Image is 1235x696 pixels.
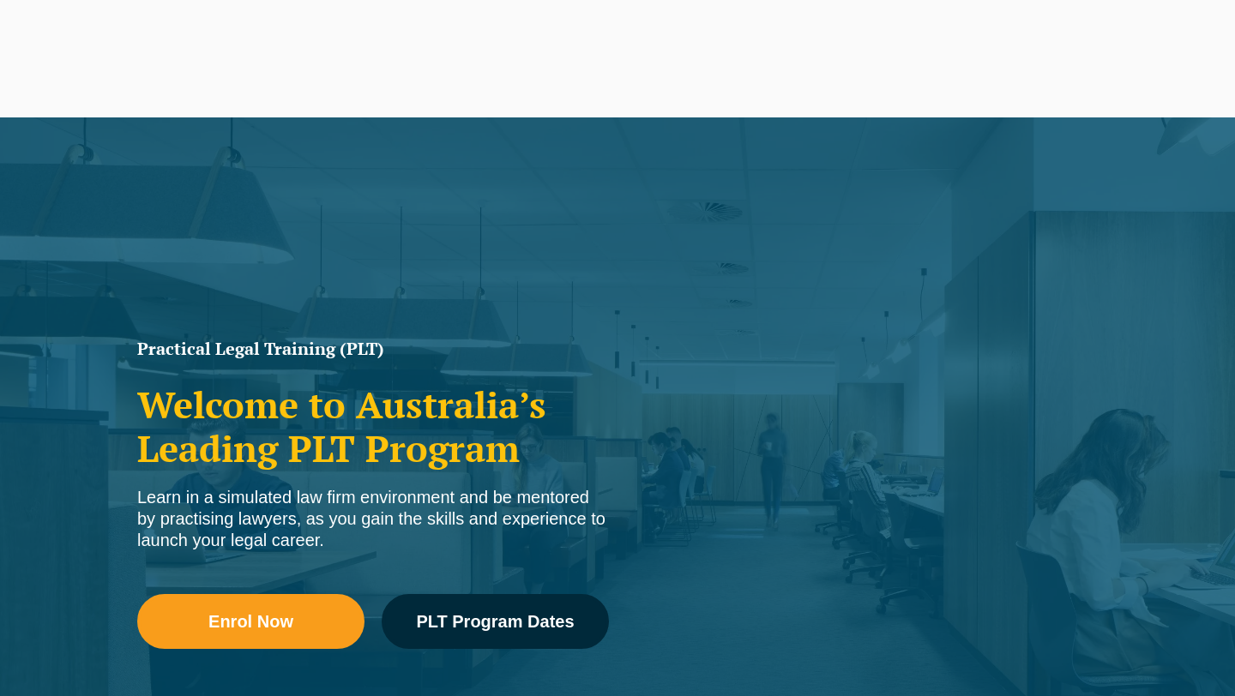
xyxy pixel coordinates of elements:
[416,613,574,630] span: PLT Program Dates
[208,613,293,630] span: Enrol Now
[137,594,364,649] a: Enrol Now
[137,340,609,357] h1: Practical Legal Training (PLT)
[137,383,609,470] h2: Welcome to Australia’s Leading PLT Program
[137,487,609,551] div: Learn in a simulated law firm environment and be mentored by practising lawyers, as you gain the ...
[382,594,609,649] a: PLT Program Dates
